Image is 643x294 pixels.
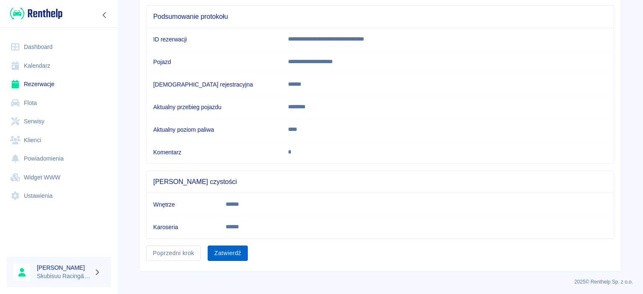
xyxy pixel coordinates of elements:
h6: [PERSON_NAME] [37,263,90,272]
a: Kalendarz [7,56,111,75]
a: Powiadomienia [7,149,111,168]
span: Podsumowanie protokołu [153,13,607,21]
a: Widget WWW [7,168,111,187]
p: Skubisuu Racing&Rent [37,272,90,281]
button: Zatwierdź [208,245,248,261]
h6: [DEMOGRAPHIC_DATA] rejestracyjna [153,80,275,89]
button: Poprzedni krok [146,245,201,261]
p: 2025 © Renthelp Sp. z o.o. [127,278,633,286]
a: Serwisy [7,112,111,131]
h6: Karoseria [153,223,212,231]
a: Rezerwacje [7,75,111,94]
h6: Aktualny przebieg pojazdu [153,103,275,111]
span: [PERSON_NAME] czystości [153,178,607,186]
h6: Aktualny poziom paliwa [153,125,275,134]
h6: ID rezerwacji [153,35,275,43]
a: Ustawienia [7,187,111,205]
a: Flota [7,94,111,112]
a: Klienci [7,131,111,150]
h6: Pojazd [153,58,275,66]
h6: Komentarz [153,148,275,156]
img: Renthelp logo [10,7,62,20]
h6: Wnętrze [153,200,212,209]
button: Zwiń nawigację [98,10,111,20]
a: Renthelp logo [7,7,62,20]
a: Dashboard [7,38,111,56]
